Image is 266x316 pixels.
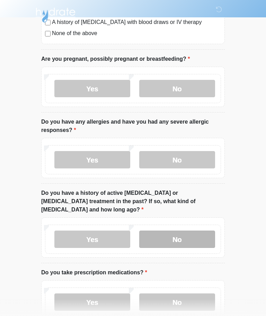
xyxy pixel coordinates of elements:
label: Yes [54,80,130,97]
label: No [139,80,215,97]
label: Are you pregnant, possibly pregnant or breastfeeding? [41,55,190,63]
input: None of the above [45,31,51,36]
label: Yes [54,293,130,311]
label: Yes [54,151,130,168]
label: No [139,293,215,311]
label: Do you have a history of active [MEDICAL_DATA] or [MEDICAL_DATA] treatment in the past? If so, wh... [41,189,225,214]
label: No [139,231,215,248]
img: Hydrate IV Bar - Arcadia Logo [34,5,77,23]
label: None of the above [52,29,221,38]
label: Do you have any allergies and have you had any severe allergic responses? [41,118,225,134]
label: No [139,151,215,168]
label: Do you take prescription medications? [41,268,147,277]
label: Yes [54,231,130,248]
